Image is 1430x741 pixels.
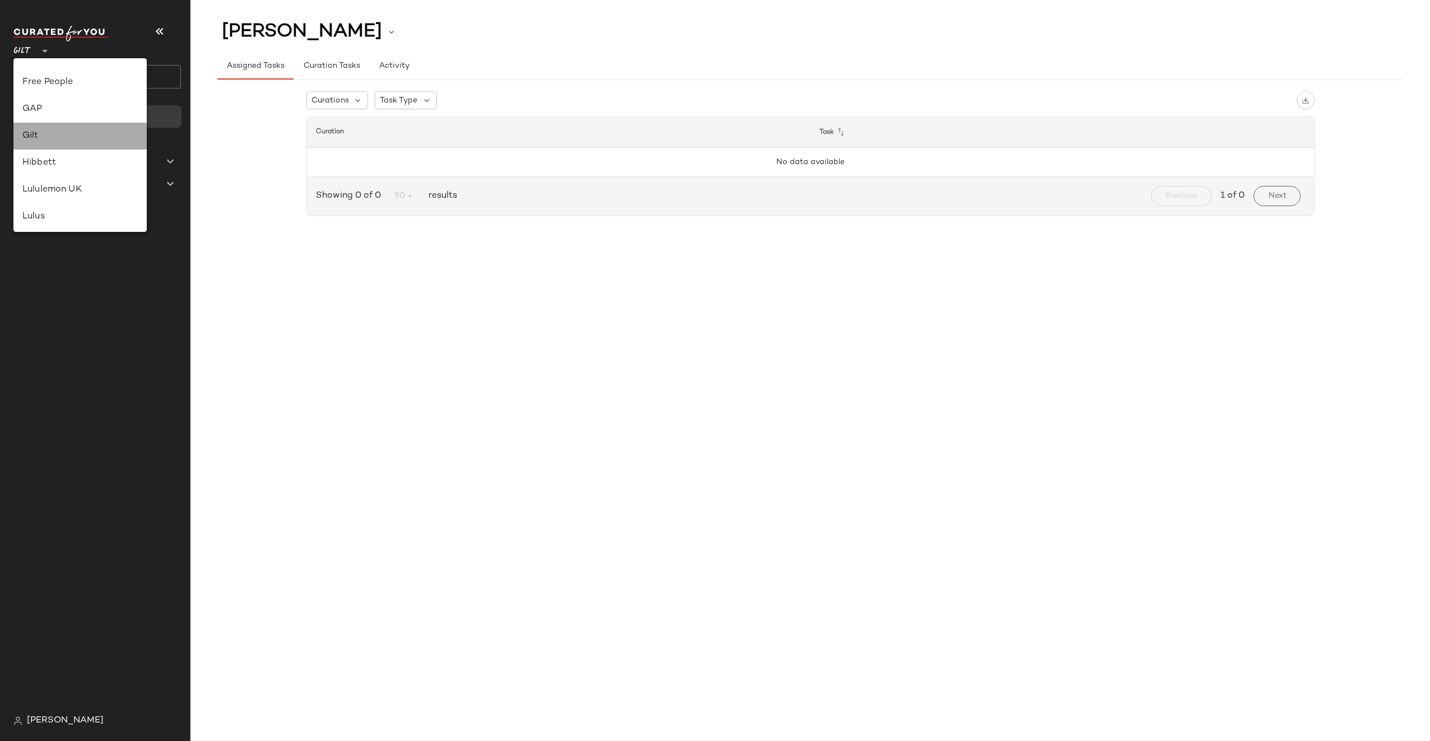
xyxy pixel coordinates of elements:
[13,38,31,58] span: Gilt
[307,148,1314,177] td: No data available
[380,95,417,106] span: Task Type
[38,133,88,146] span: All Products
[811,116,1314,148] th: Task
[1221,189,1245,203] span: 1 of 0
[316,189,385,203] span: Showing 0 of 0
[311,95,349,106] span: Curations
[379,62,409,71] span: Activity
[226,62,285,71] span: Assigned Tasks
[1268,192,1286,201] span: Next
[111,155,125,168] span: (0)
[222,21,382,43] span: [PERSON_NAME]
[302,62,360,71] span: Curation Tasks
[1254,186,1300,206] button: Next
[38,178,78,190] span: Curations
[307,116,811,148] th: Curation
[36,110,80,123] span: Dashboard
[27,714,104,728] span: [PERSON_NAME]
[13,26,109,41] img: cfy_white_logo.C9jOOHJF.svg
[13,716,22,725] img: svg%3e
[424,189,457,203] span: results
[1302,96,1310,104] img: svg%3e
[38,155,111,168] span: Global Clipboards
[18,111,29,122] img: svg%3e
